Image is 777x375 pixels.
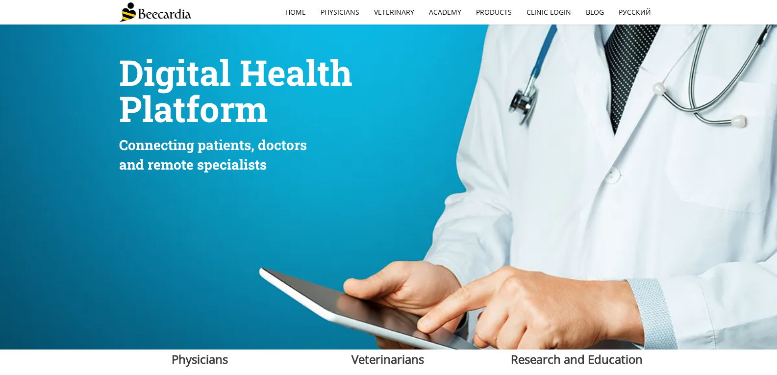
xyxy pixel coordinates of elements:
a: Products [469,1,519,24]
span: Platform [119,85,268,132]
span: and remote specialists [119,155,267,174]
span: Research and Education [511,351,643,367]
a: Veterinary [367,1,422,24]
a: Русский [611,1,658,24]
span: Veterinarians [351,351,424,367]
span: Digital Health [119,49,352,96]
a: Academy [422,1,469,24]
span: Connecting patients, doctors [119,136,307,154]
a: home [278,1,313,24]
img: Beecardia [119,2,191,22]
span: Physicians [172,351,228,367]
a: Physicians [313,1,367,24]
a: Clinic Login [519,1,578,24]
a: Blog [578,1,611,24]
